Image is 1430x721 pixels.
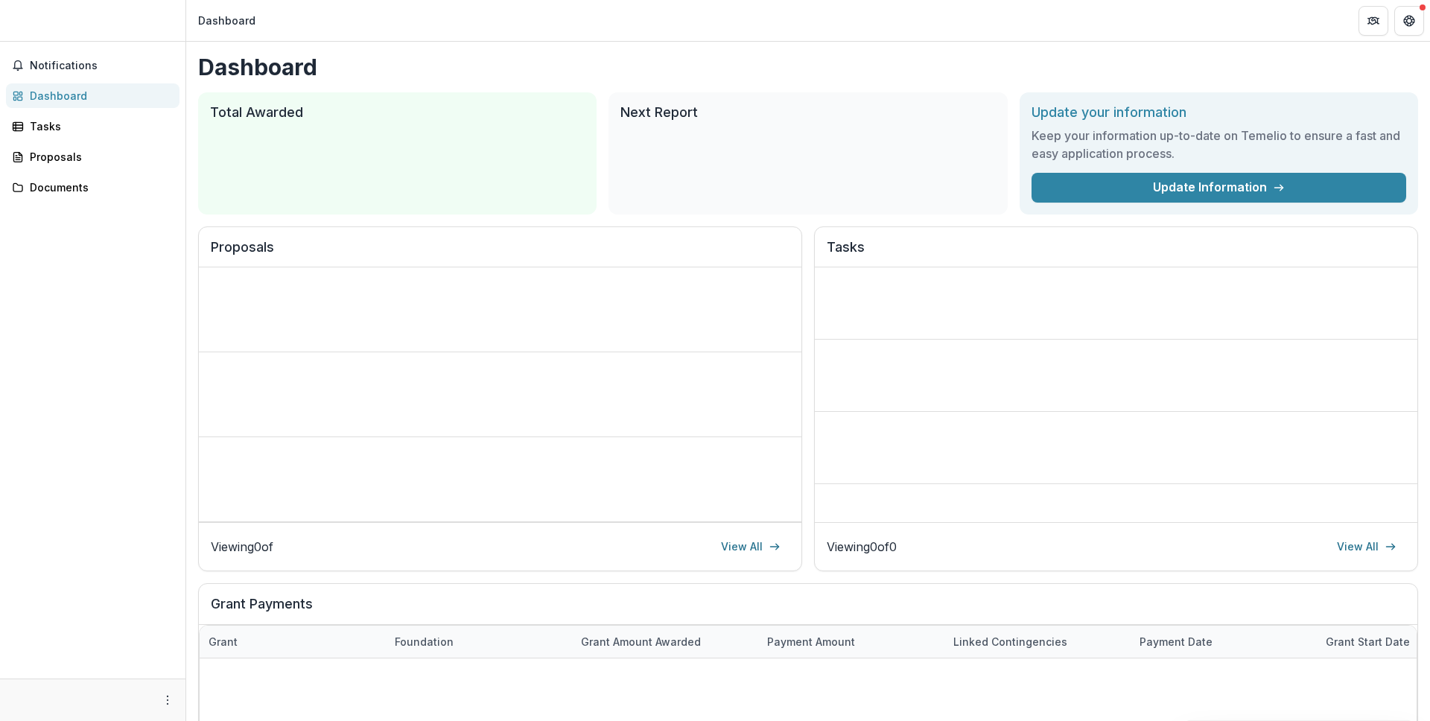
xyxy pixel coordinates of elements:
[1032,127,1406,162] h3: Keep your information up-to-date on Temelio to ensure a fast and easy application process.
[30,60,174,72] span: Notifications
[1358,6,1388,36] button: Partners
[6,83,179,108] a: Dashboard
[827,538,897,556] p: Viewing 0 of 0
[620,104,995,121] h2: Next Report
[1032,173,1406,203] a: Update Information
[211,239,789,267] h2: Proposals
[712,535,789,559] a: View All
[30,88,168,104] div: Dashboard
[30,149,168,165] div: Proposals
[6,144,179,169] a: Proposals
[6,114,179,139] a: Tasks
[198,54,1418,80] h1: Dashboard
[211,596,1405,624] h2: Grant Payments
[210,104,585,121] h2: Total Awarded
[198,13,255,28] div: Dashboard
[1394,6,1424,36] button: Get Help
[827,239,1405,267] h2: Tasks
[6,54,179,77] button: Notifications
[1032,104,1406,121] h2: Update your information
[30,180,168,195] div: Documents
[211,538,273,556] p: Viewing 0 of
[6,175,179,200] a: Documents
[192,10,261,31] nav: breadcrumb
[1328,535,1405,559] a: View All
[30,118,168,134] div: Tasks
[159,691,177,709] button: More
